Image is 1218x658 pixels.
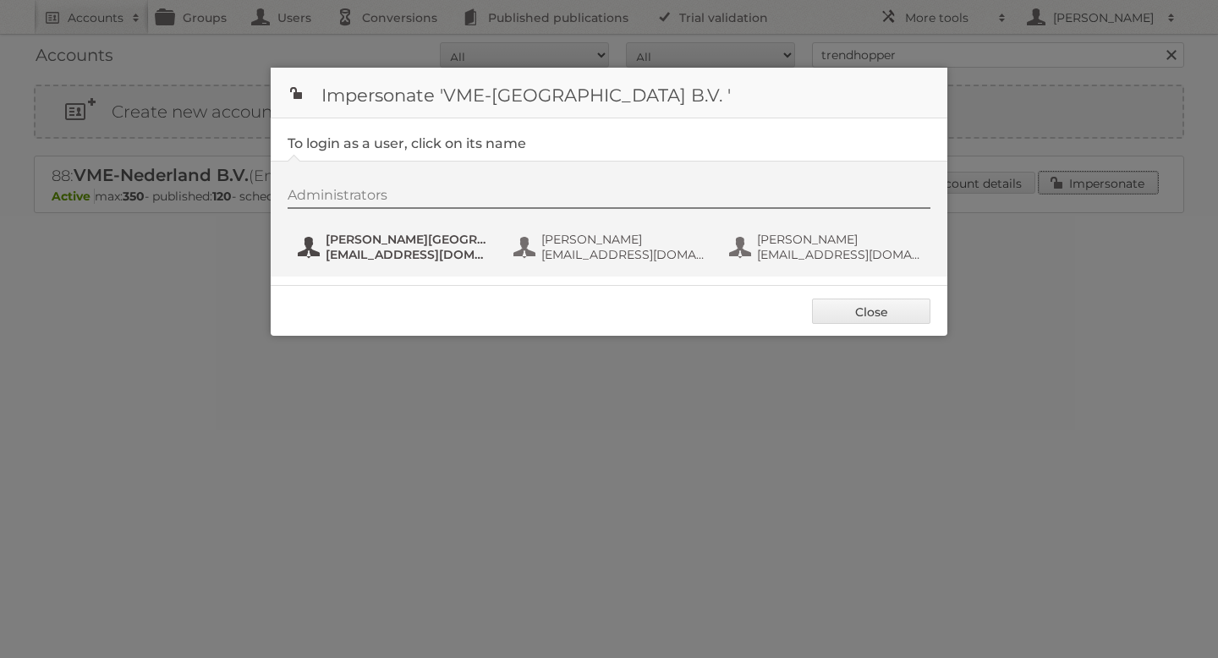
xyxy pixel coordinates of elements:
[296,230,495,264] button: [PERSON_NAME][GEOGRAPHIC_DATA] [EMAIL_ADDRESS][DOMAIN_NAME]
[326,247,490,262] span: [EMAIL_ADDRESS][DOMAIN_NAME]
[288,135,526,151] legend: To login as a user, click on its name
[512,230,710,264] button: [PERSON_NAME] [EMAIL_ADDRESS][DOMAIN_NAME]
[541,232,705,247] span: [PERSON_NAME]
[812,299,930,324] a: Close
[326,232,490,247] span: [PERSON_NAME][GEOGRAPHIC_DATA]
[757,247,921,262] span: [EMAIL_ADDRESS][DOMAIN_NAME]
[288,187,930,209] div: Administrators
[541,247,705,262] span: [EMAIL_ADDRESS][DOMAIN_NAME]
[271,68,947,118] h1: Impersonate 'VME-[GEOGRAPHIC_DATA] B.V. '
[757,232,921,247] span: [PERSON_NAME]
[727,230,926,264] button: [PERSON_NAME] [EMAIL_ADDRESS][DOMAIN_NAME]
